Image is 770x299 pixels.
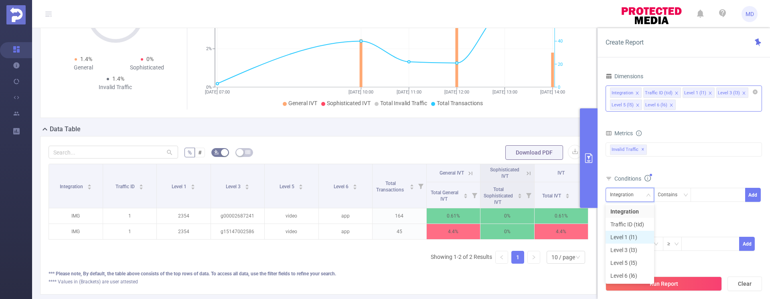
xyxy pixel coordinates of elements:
[353,183,357,185] i: icon: caret-up
[557,170,565,176] span: IVT
[349,89,373,95] tspan: [DATE] 10:00
[205,89,230,95] tspan: [DATE] 07:00
[431,190,458,202] span: Total General IVT
[577,182,588,208] i: Filter menu
[739,237,755,251] button: Add
[146,56,154,62] span: 0%
[565,192,570,195] i: icon: caret-up
[50,124,81,134] h2: Data Table
[612,88,633,98] div: Integration
[396,89,421,95] tspan: [DATE] 11:00
[575,255,580,260] i: icon: down
[464,192,468,195] i: icon: caret-up
[427,224,480,239] p: 4.4%
[49,208,103,224] p: IMG
[409,183,414,185] i: icon: caret-up
[409,183,414,188] div: Sort
[245,186,249,189] i: icon: caret-down
[542,193,562,199] span: Total IVT
[437,100,483,106] span: Total Transactions
[646,193,651,198] i: icon: down
[157,224,211,239] p: 2354
[643,87,681,98] li: Traffic ID (tid)
[299,183,303,185] i: icon: caret-up
[139,183,144,188] div: Sort
[80,56,92,62] span: 1.4%
[464,195,468,197] i: icon: caret-down
[517,192,522,197] div: Sort
[746,6,754,22] span: MD
[373,208,426,224] p: 164
[319,224,373,239] p: app
[531,255,536,260] i: icon: right
[298,183,303,188] div: Sort
[49,146,178,159] input: Search...
[245,183,249,185] i: icon: caret-up
[511,251,524,264] li: 1
[490,167,519,179] span: Sophisticated IVT
[610,144,647,155] span: Invalid Traffic
[87,183,91,185] i: icon: caret-up
[635,91,639,96] i: icon: close
[606,218,654,231] li: Traffic ID (tid)
[440,170,464,176] span: General IVT
[190,183,195,188] div: Sort
[49,224,103,239] p: IMG
[206,47,212,52] tspan: 2%
[610,188,639,201] div: Integration
[198,149,202,156] span: #
[431,251,492,264] li: Showing 1-2 of 2 Results
[517,192,522,195] i: icon: caret-up
[353,186,357,189] i: icon: caret-down
[558,39,563,44] tspan: 40
[288,100,317,106] span: General IVT
[103,224,157,239] p: 1
[49,270,588,277] div: *** Please note, By default, the table above consists of the top rows of data. To access all data...
[558,62,563,67] tspan: 20
[527,251,540,264] li: Next Page
[745,188,761,202] button: Add
[606,130,633,136] span: Metrics
[684,88,706,98] div: Level 1 (l1)
[376,181,405,193] span: Total Transactions
[512,251,524,263] a: 1
[606,205,654,218] li: Integration
[675,91,679,96] i: icon: close
[612,100,634,110] div: Level 5 (l5)
[742,91,746,96] i: icon: close
[172,184,188,189] span: Level 1
[669,103,673,108] i: icon: close
[606,39,644,46] span: Create Report
[480,224,534,239] p: 0%
[727,277,762,291] button: Clear
[517,195,522,197] i: icon: caret-down
[211,208,265,224] p: g00002687241
[535,224,588,239] p: 4.4%
[644,100,676,110] li: Level 6 (l6)
[334,184,350,189] span: Level 6
[641,145,644,155] span: ✕
[463,192,468,197] div: Sort
[645,100,667,110] div: Level 6 (l6)
[211,224,265,239] p: g15147002586
[265,208,318,224] p: video
[492,89,517,95] tspan: [DATE] 13:00
[505,145,563,160] button: Download PDF
[353,183,357,188] div: Sort
[667,237,676,250] div: ≥
[551,251,575,263] div: 10 / page
[409,186,414,189] i: icon: caret-down
[380,100,427,106] span: Total Invalid Traffic
[60,184,84,189] span: Integration
[606,277,722,291] button: Run Report
[610,100,642,110] li: Level 5 (l5)
[683,193,688,198] i: icon: down
[83,83,147,92] div: Invalid Traffic
[718,88,740,98] div: Level 3 (l3)
[558,85,560,90] tspan: 0
[52,63,115,72] div: General
[674,242,679,247] i: icon: down
[87,183,92,188] div: Sort
[444,89,469,95] tspan: [DATE] 12:00
[191,186,195,189] i: icon: caret-down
